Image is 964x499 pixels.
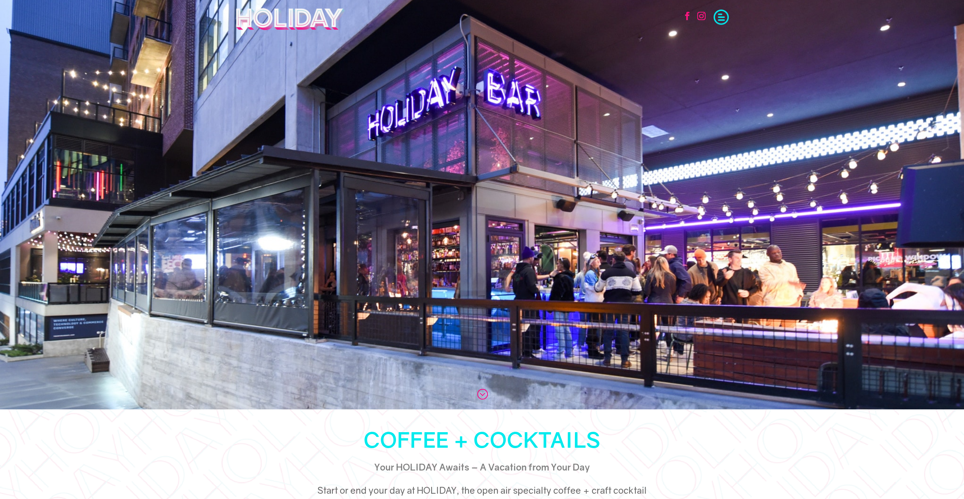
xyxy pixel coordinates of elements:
[235,8,346,30] img: Holiday
[476,388,488,400] a: ;
[235,25,346,32] a: Holiday
[374,461,590,472] span: Your HOLIDAY Awaits – A Vacation from Your Day
[693,8,710,24] a: Follow on Instagram
[679,8,696,24] a: Follow on Facebook
[235,429,729,454] h1: cOFFEE + cocktails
